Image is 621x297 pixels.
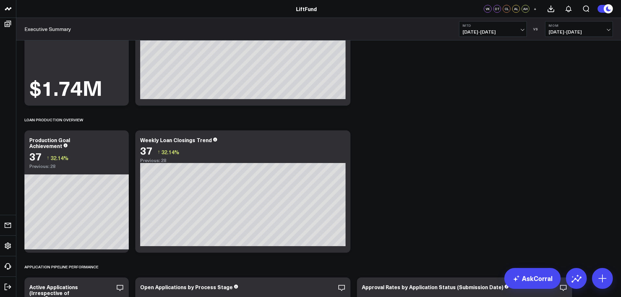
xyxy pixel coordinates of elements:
b: MoM [549,23,609,27]
div: Application Pipeline Performance [24,259,98,274]
div: Open Applications by Process Stage [140,283,233,290]
span: 32.14% [51,154,68,161]
button: MoM[DATE]-[DATE] [545,21,613,37]
div: 37 [140,144,153,156]
a: LiftFund [296,5,317,12]
div: Production Goal Achievement [29,136,70,149]
b: MTD [463,23,523,27]
button: + [531,5,539,13]
div: CL [503,5,510,13]
div: AH [522,5,529,13]
div: VS [530,27,542,31]
button: MTD[DATE]-[DATE] [459,21,527,37]
div: DT [493,5,501,13]
div: 37 [29,150,42,162]
div: Previous: 28 [29,164,124,169]
div: AL [512,5,520,13]
span: [DATE] - [DATE] [463,29,523,35]
div: VK [484,5,492,13]
div: Previous: 28 [140,158,346,163]
span: [DATE] - [DATE] [549,29,609,35]
a: AskCorral [504,268,561,289]
span: 32.14% [161,148,179,156]
a: Executive Summary [24,25,71,33]
div: Weekly Loan Closings Trend [140,136,212,143]
span: ↑ [157,148,160,156]
span: + [534,7,537,11]
div: $1.74M [29,77,102,97]
div: Approval Rates by Application Status (Submission Date) [362,283,503,290]
span: ↑ [47,154,49,162]
div: Loan Production Overview [24,112,83,127]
